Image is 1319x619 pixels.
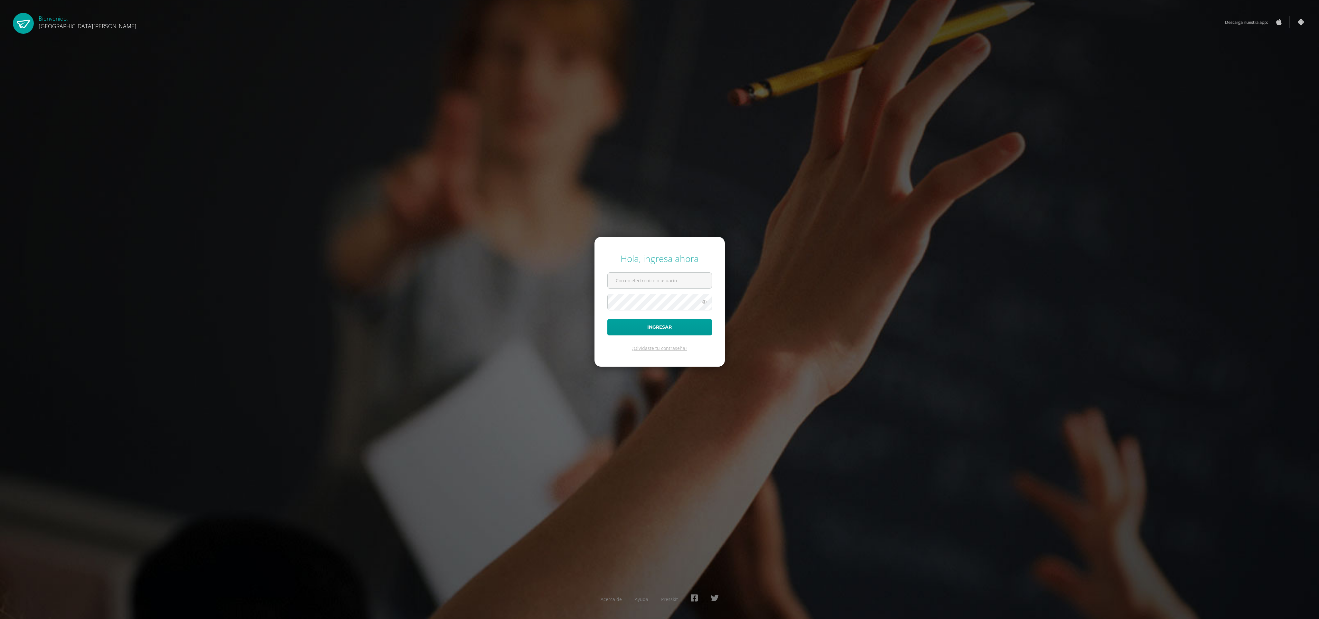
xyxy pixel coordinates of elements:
[607,252,712,265] div: Hola, ingresa ahora
[1225,16,1274,28] span: Descarga nuestra app:
[39,13,136,30] div: Bienvenido,
[39,22,136,30] span: [GEOGRAPHIC_DATA][PERSON_NAME]
[635,596,648,602] a: Ayuda
[607,319,712,335] button: Ingresar
[608,273,712,288] input: Correo electrónico o usuario
[632,345,687,351] a: ¿Olvidaste tu contraseña?
[601,596,622,602] a: Acerca de
[661,596,678,602] a: Presskit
